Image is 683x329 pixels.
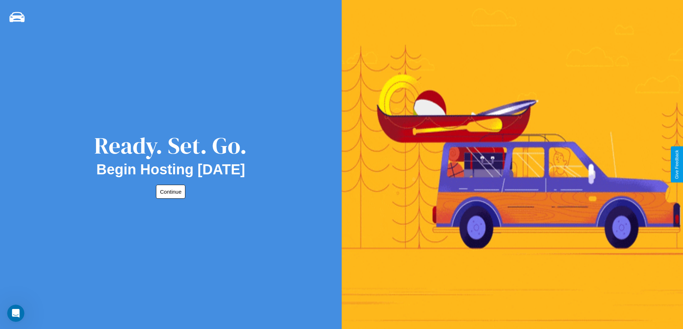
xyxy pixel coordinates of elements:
[674,150,679,179] div: Give Feedback
[94,130,247,161] div: Ready. Set. Go.
[96,161,245,178] h2: Begin Hosting [DATE]
[7,305,24,322] iframe: Intercom live chat
[156,185,185,199] button: Continue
